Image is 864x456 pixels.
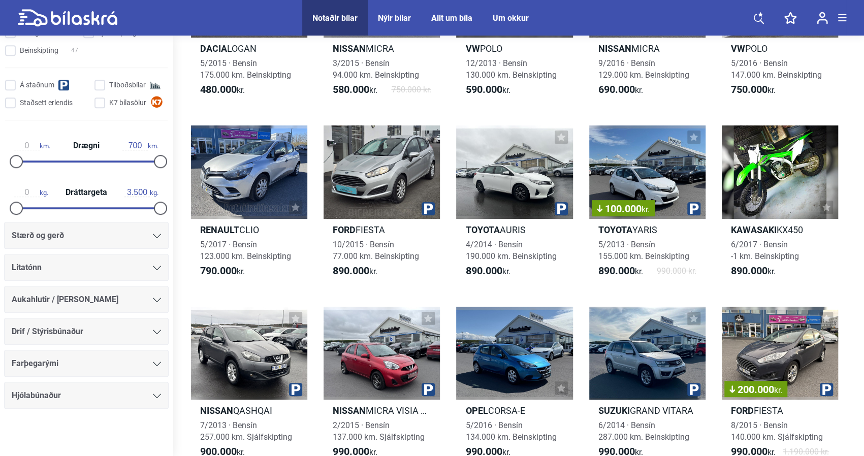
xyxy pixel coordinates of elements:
[12,388,61,403] span: Hjólabúnaður
[333,420,425,442] span: 2/2015 · Bensín 137.000 km. Sjálfskipting
[422,383,435,396] img: parking.png
[12,292,118,307] span: Aukahlutir / [PERSON_NAME]
[122,141,158,150] span: km.
[200,265,237,277] b: 790.000
[598,265,635,277] b: 890.000
[465,265,502,277] b: 890.000
[71,142,102,150] span: Drægni
[20,80,54,90] span: Á staðnum
[324,43,440,54] h2: MICRA
[589,43,706,54] h2: MICRA
[598,265,643,277] span: kr.
[324,224,440,236] h2: FIESTA
[200,83,237,95] b: 480.000
[589,405,706,416] h2: GRAND VITARA
[465,224,499,235] b: Toyota
[598,224,632,235] b: Toyota
[687,202,700,215] img: parking.png
[312,13,358,23] a: Notaðir bílar
[465,265,510,277] span: kr.
[817,12,828,24] img: user-login.svg
[12,229,64,243] span: Stærð og gerð
[456,125,572,286] a: ToyotaAURIS4/2014 · Bensín190.000 km. Beinskipting890.000kr.
[589,224,706,236] h2: YARIS
[722,224,838,236] h2: KX450
[109,97,146,108] span: K7 bílasölur
[20,45,58,56] span: Beinskipting
[722,43,838,54] h2: POLO
[200,58,291,80] span: 5/2015 · Bensín 175.000 km. Beinskipting
[731,224,777,235] b: Kawasaki
[465,420,556,442] span: 5/2016 · Bensín 134.000 km. Beinskipting
[456,224,572,236] h2: AURIS
[14,188,48,197] span: kg.
[465,83,502,95] b: 590.000
[731,83,767,95] b: 750.000
[598,420,689,442] span: 6/2014 · Bensín 287.000 km. Beinskipting
[200,84,245,96] span: kr.
[431,13,472,23] a: Allt um bíla
[324,405,440,416] h2: MICRA VISIA SJÁLFSK
[333,240,419,261] span: 10/2015 · Bensín 77.000 km. Beinskipting
[333,405,366,416] b: Nissan
[20,97,73,108] span: Staðsett erlendis
[191,224,307,236] h2: CLIO
[200,265,245,277] span: kr.
[731,265,776,277] span: kr.
[731,420,823,442] span: 8/2015 · Bensín 140.000 km. Sjálfskipting
[324,125,440,286] a: FordFIESTA10/2015 · Bensín77.000 km. Beinskipting890.000kr.
[820,383,833,396] img: parking.png
[422,202,435,215] img: parking.png
[555,202,568,215] img: parking.png
[456,405,572,416] h2: CORSA-E
[598,240,689,261] span: 5/2013 · Bensín 155.000 km. Beinskipting
[109,80,146,90] span: Tilboðsbílar
[729,384,782,395] span: 200.000
[465,58,556,80] span: 12/2013 · Bensín 130.000 km. Beinskipting
[465,240,556,261] span: 4/2014 · Bensín 190.000 km. Beinskipting
[493,13,529,23] div: Um okkur
[14,141,50,150] span: km.
[598,43,631,54] b: Nissan
[191,125,307,286] a: RenaultCLIO5/2017 · Bensín123.000 km. Beinskipting790.000kr.
[731,265,767,277] b: 890.000
[642,205,650,214] span: kr.
[722,125,838,286] a: KawasakiKX4506/2017 · Bensín-1 km. Beinskipting890.000kr.
[71,45,78,56] span: 47
[289,383,302,396] img: parking.png
[391,84,431,96] span: 750.000 kr.
[597,204,650,214] span: 100.000
[456,43,572,54] h2: POLO
[687,383,700,396] img: parking.png
[63,188,110,197] span: Dráttargeta
[200,224,239,235] b: Renault
[333,224,356,235] b: Ford
[598,84,643,96] span: kr.
[200,240,291,261] span: 5/2017 · Bensín 123.000 km. Beinskipting
[200,405,233,416] b: Nissan
[333,58,419,80] span: 3/2015 · Bensín 94.000 km. Beinskipting
[731,405,754,416] b: Ford
[333,265,369,277] b: 890.000
[731,240,799,261] span: 6/2017 · Bensín -1 km. Beinskipting
[598,83,635,95] b: 690.000
[333,84,377,96] span: kr.
[124,188,158,197] span: kg.
[200,43,227,54] b: Dacia
[378,13,411,23] a: Nýir bílar
[465,43,479,54] b: VW
[774,385,782,395] span: kr.
[191,405,307,416] h2: QASHQAI
[333,265,377,277] span: kr.
[589,125,706,286] a: 100.000kr.ToyotaYARIS5/2013 · Bensín155.000 km. Beinskipting890.000kr.990.000 kr.
[598,58,689,80] span: 9/2016 · Bensín 129.000 km. Beinskipting
[722,405,838,416] h2: FIESTA
[657,265,696,277] span: 990.000 kr.
[12,260,42,275] span: Litatónn
[333,83,369,95] b: 580.000
[731,58,822,80] span: 5/2016 · Bensín 147.000 km. Beinskipting
[191,43,307,54] h2: LOGAN
[465,84,510,96] span: kr.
